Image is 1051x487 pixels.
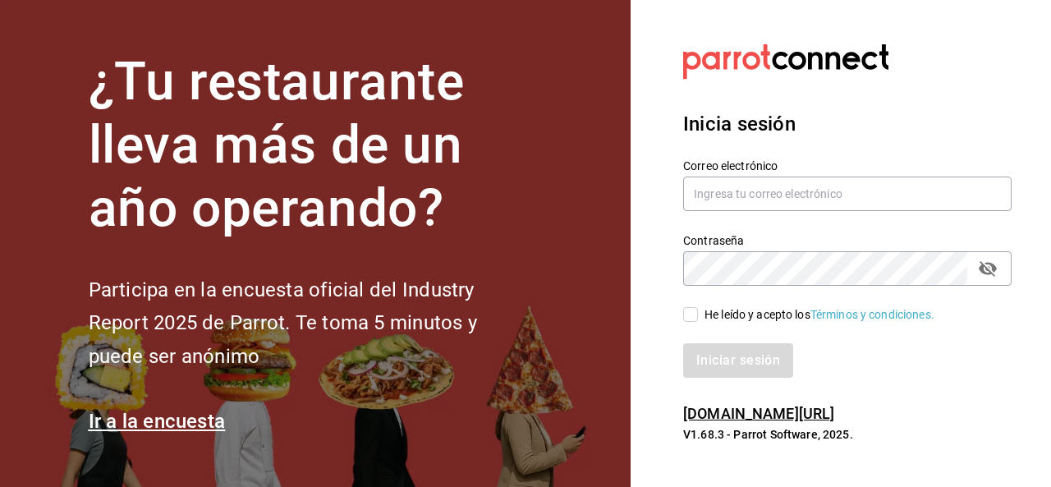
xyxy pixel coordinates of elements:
[89,51,532,240] h1: ¿Tu restaurante lleva más de un año operando?
[974,255,1002,283] button: passwordField
[683,405,834,422] a: [DOMAIN_NAME][URL]
[683,426,1012,443] p: V1.68.3 - Parrot Software, 2025.
[683,160,1012,172] label: Correo electrónico
[683,177,1012,211] input: Ingresa tu correo electrónico
[683,109,1012,139] h3: Inicia sesión
[810,308,934,321] a: Términos y condiciones.
[683,235,1012,246] label: Contraseña
[704,306,934,324] div: He leído y acepto los
[89,273,532,374] h2: Participa en la encuesta oficial del Industry Report 2025 de Parrot. Te toma 5 minutos y puede se...
[89,410,226,433] a: Ir a la encuesta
